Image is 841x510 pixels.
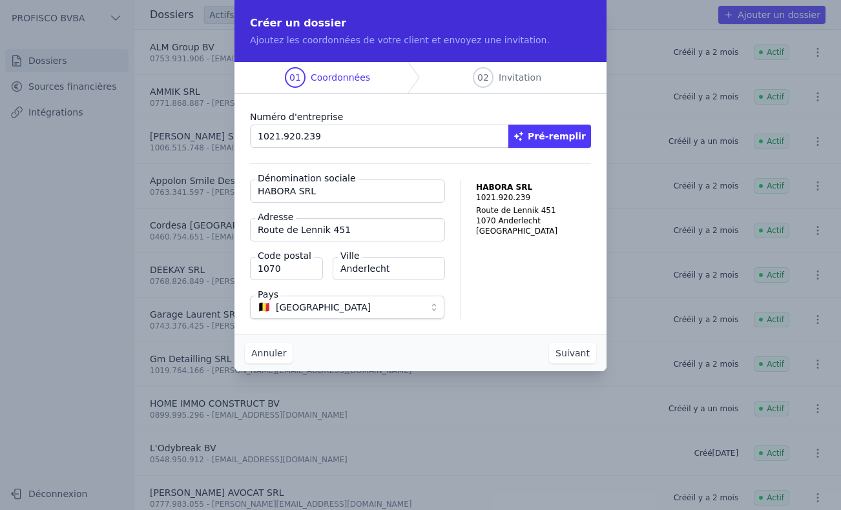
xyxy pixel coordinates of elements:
[289,71,301,84] span: 01
[245,343,293,363] button: Annuler
[499,71,541,84] span: Invitation
[255,249,314,262] label: Code postal
[477,71,489,84] span: 02
[258,303,271,311] span: 🇧🇪
[549,343,596,363] button: Suivant
[476,192,591,203] p: 1021.920.239
[234,62,607,94] nav: Progress
[255,288,281,301] label: Pays
[250,296,444,319] button: 🇧🇪 [GEOGRAPHIC_DATA]
[476,182,591,192] p: HABORA SRL
[311,71,370,84] span: Coordonnées
[508,125,591,148] button: Pré-remplir
[250,109,591,125] label: Numéro d'entreprise
[476,205,591,216] p: Route de Lennik 451
[276,300,371,315] span: [GEOGRAPHIC_DATA]
[476,226,591,236] p: [GEOGRAPHIC_DATA]
[255,172,358,185] label: Dénomination sociale
[250,34,591,46] p: Ajoutez les coordonnées de votre client et envoyez une invitation.
[250,15,591,31] h2: Créer un dossier
[255,210,296,223] label: Adresse
[476,216,591,226] p: 1070 Anderlecht
[338,249,362,262] label: Ville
